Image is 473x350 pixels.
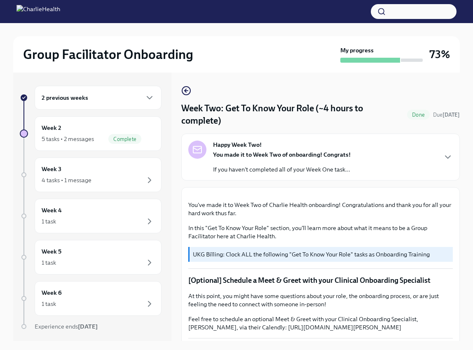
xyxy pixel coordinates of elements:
[20,116,162,151] a: Week 25 tasks • 2 messagesComplete
[433,112,460,118] span: Due
[35,86,162,110] div: 2 previous weeks
[35,323,98,330] span: Experience ends
[20,199,162,233] a: Week 41 task
[429,47,450,62] h3: 73%
[188,275,453,285] p: [Optional] Schedule a Meet & Greet with your Clinical Onboarding Specialist
[42,93,88,102] h6: 2 previous weeks
[193,250,450,258] p: UKG Billing: Clock ALL the following "Get To Know Your Role" tasks as Onboarding Training
[42,300,56,308] div: 1 task
[42,258,56,267] div: 1 task
[42,176,91,184] div: 4 tasks • 1 message
[213,141,262,149] strong: Happy Week Two!
[340,46,374,54] strong: My progress
[433,111,460,119] span: September 29th, 2025 09:00
[188,224,453,240] p: In this "Get To Know Your Role" section, you'll learn more about what it means to be a Group Faci...
[213,165,351,174] p: If you haven't completed all of your Week One task...
[213,151,351,158] strong: You made it to Week Two of onboarding! Congrats!
[188,315,453,331] p: Feel free to schedule an optional Meet & Greet with your Clinical Onboarding Specialist, [PERSON_...
[20,157,162,192] a: Week 34 tasks • 1 message
[188,292,453,308] p: At this point, you might have some questions about your role, the onboarding process, or are just...
[20,281,162,316] a: Week 61 task
[23,46,193,63] h2: Group Facilitator Onboarding
[188,201,453,217] p: You've made it to Week Two of Charlie Health onboarding! Congratulations and thank you for all yo...
[42,123,61,132] h6: Week 2
[108,136,141,142] span: Complete
[16,5,60,18] img: CharlieHealth
[42,288,62,297] h6: Week 6
[42,217,56,226] div: 1 task
[42,164,61,174] h6: Week 3
[42,135,94,143] div: 5 tasks • 2 messages
[42,206,62,215] h6: Week 4
[443,112,460,118] strong: [DATE]
[181,102,404,127] h4: Week Two: Get To Know Your Role (~4 hours to complete)
[78,323,98,330] strong: [DATE]
[20,240,162,275] a: Week 51 task
[42,247,61,256] h6: Week 5
[407,112,430,118] span: Done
